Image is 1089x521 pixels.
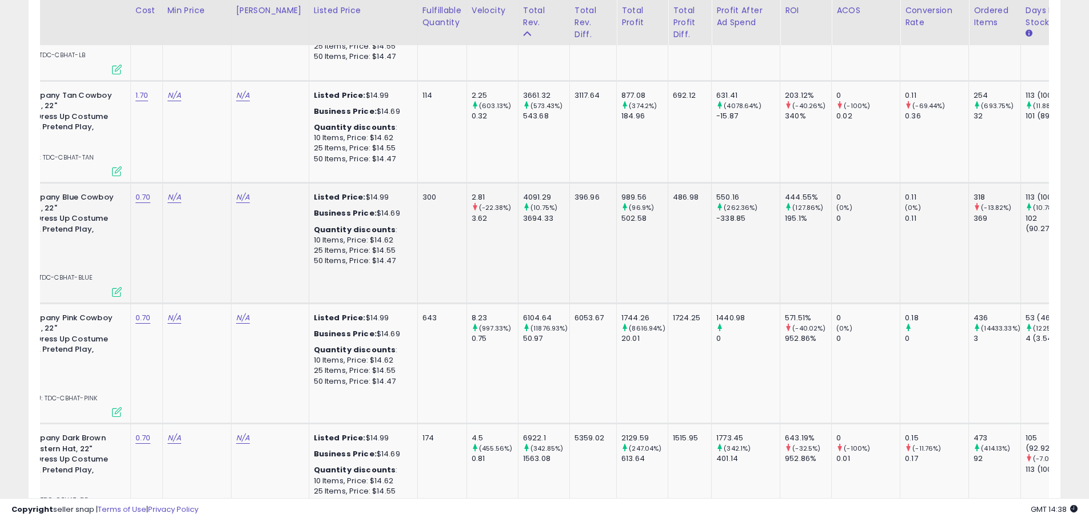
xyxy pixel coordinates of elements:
[314,5,413,17] div: Listed Price
[1026,313,1072,323] div: 53 (46.9%)
[523,5,565,29] div: Total Rev.
[575,192,608,202] div: 396.96
[167,90,181,101] a: N/A
[836,313,900,323] div: 0
[621,433,668,443] div: 2129.59
[314,90,409,101] div: $14.99
[1033,454,1061,463] small: (-7.08%)
[314,365,409,376] div: 25 Items, Price: $14.55
[479,444,512,453] small: (455.56%)
[314,448,377,459] b: Business Price:
[785,313,831,323] div: 571.51%
[18,153,94,162] span: | SKU: TDC-CBHAT-TAN
[167,432,181,444] a: N/A
[716,192,780,202] div: 550.16
[836,192,900,202] div: 0
[974,90,1020,101] div: 254
[716,433,780,443] div: 1773.45
[422,313,458,323] div: 643
[575,90,608,101] div: 3117.64
[974,5,1016,29] div: Ordered Items
[912,101,945,110] small: (-69.44%)
[905,333,968,344] div: 0
[314,208,377,218] b: Business Price:
[716,111,780,121] div: -15.87
[314,143,409,153] div: 25 Items, Price: $14.55
[974,454,1020,464] div: 92
[981,101,1014,110] small: (693.75%)
[912,444,941,453] small: (-11.76%)
[844,444,870,453] small: (-100%)
[836,111,900,121] div: 0.02
[1033,324,1059,333] small: (1225%)
[785,111,831,121] div: 340%
[905,454,968,464] div: 0.17
[844,101,870,110] small: (-100%)
[575,313,608,323] div: 6053.67
[135,432,151,444] a: 0.70
[472,192,518,202] div: 2.81
[621,454,668,464] div: 613.64
[20,393,98,403] span: | SKU: TDC-CBHAT-PINK
[673,313,703,323] div: 1724.25
[523,313,569,323] div: 6104.64
[621,90,668,101] div: 877.08
[974,433,1020,443] div: 473
[135,192,151,203] a: 0.70
[905,213,968,224] div: 0.11
[575,433,608,443] div: 5359.02
[905,433,968,443] div: 0.15
[314,122,409,133] div: :
[1026,5,1067,29] div: Days In Stock
[974,313,1020,323] div: 436
[792,101,825,110] small: (-40.26%)
[1026,111,1072,121] div: 101 (89.38%)
[1033,203,1060,212] small: (10.78%)
[1031,504,1078,515] span: 2025-09-11 14:38 GMT
[1026,192,1072,202] div: 113 (100%)
[523,213,569,224] div: 3694.33
[472,213,518,224] div: 3.62
[479,101,511,110] small: (603.13%)
[974,192,1020,202] div: 318
[629,203,654,212] small: (96.9%)
[724,101,761,110] small: (4078.64%)
[716,213,780,224] div: -338.85
[472,313,518,323] div: 8.23
[236,5,304,17] div: [PERSON_NAME]
[479,203,511,212] small: (-22.38%)
[472,454,518,464] div: 0.81
[236,192,250,203] a: N/A
[314,449,409,459] div: $14.69
[314,192,366,202] b: Listed Price:
[974,111,1020,121] div: 32
[314,329,409,339] div: $14.69
[98,504,146,515] a: Terms of Use
[167,5,226,17] div: Min Price
[673,433,703,443] div: 1515.95
[236,90,250,101] a: N/A
[314,312,366,323] b: Listed Price:
[836,5,895,17] div: ACOS
[530,444,563,453] small: (342.85%)
[905,313,968,323] div: 0.18
[314,376,409,387] div: 50 Items, Price: $14.47
[905,90,968,101] div: 0.11
[629,101,657,110] small: (374.2%)
[135,90,149,101] a: 1.70
[785,5,827,17] div: ROI
[472,333,518,344] div: 0.75
[836,333,900,344] div: 0
[1026,433,1072,454] div: 105 (92.92%)
[724,444,751,453] small: (342.1%)
[974,333,1020,344] div: 3
[314,345,409,355] div: :
[836,90,900,101] div: 0
[785,90,831,101] div: 203.12%
[11,504,198,515] div: seller snap | |
[1026,213,1072,234] div: 102 (90.27%)
[836,324,852,333] small: (0%)
[792,203,823,212] small: (127.86%)
[673,192,703,202] div: 486.98
[836,203,852,212] small: (0%)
